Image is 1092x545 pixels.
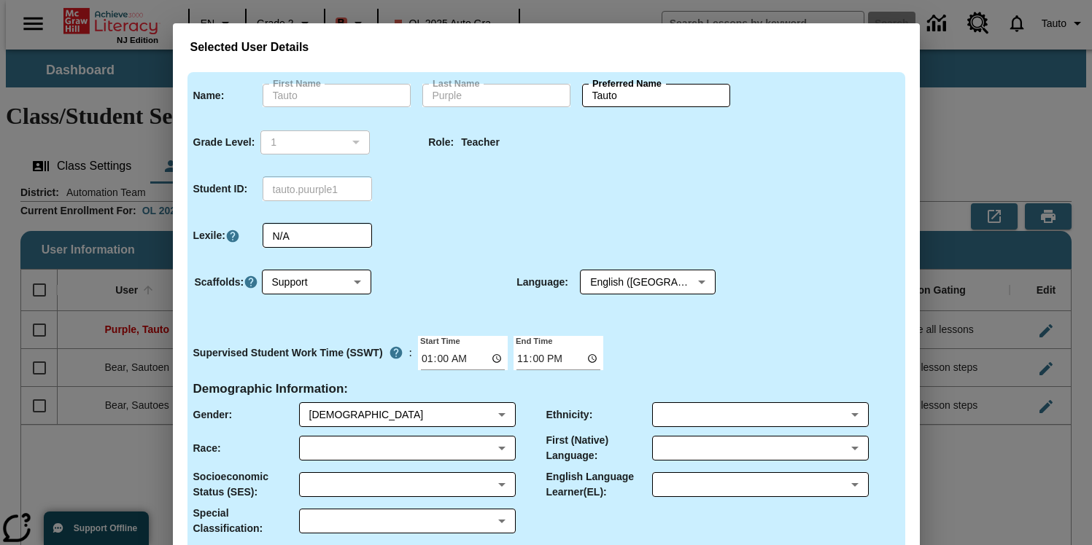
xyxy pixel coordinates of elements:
[546,407,593,423] p: Ethnicity :
[516,275,568,290] p: Language :
[260,130,370,154] div: Grade Level
[193,340,413,366] div: :
[461,135,500,150] p: Teacher
[546,469,652,500] p: English Language Learner(EL) :
[190,41,902,55] h3: Selected User Details
[193,382,349,397] h4: Demographic Information :
[225,229,240,243] a: Click here to know more about Lexiles, Will open in new tab
[580,270,716,294] div: English ([GEOGRAPHIC_DATA])
[195,275,244,290] p: Scaffolds :
[263,178,372,201] div: Student ID
[193,506,299,536] p: Special Classification :
[193,88,225,103] p: Name :
[193,345,383,361] p: Supervised Student Work Time (SSWT)
[428,135,454,150] p: Role :
[193,135,255,150] p: Grade Level :
[193,181,248,197] p: Student ID :
[193,407,233,423] p: Gender :
[546,433,652,463] p: First (Native) Language :
[433,77,479,90] label: Last Name
[592,77,662,90] label: Preferred Name
[514,334,552,346] label: End Time
[193,469,299,500] p: Socioeconomic Status (SES) :
[262,270,371,294] div: Scaffolds
[309,407,493,422] div: Male
[262,270,371,294] div: Support
[244,275,258,290] button: Click here to know more about Scaffolds
[418,334,460,346] label: Start Time
[273,77,321,90] label: First Name
[580,270,716,294] div: Language
[383,340,409,366] button: Supervised Student Work Time is the timeframe when students can take LevelSet and when lessons ar...
[193,228,225,243] p: Lexile :
[260,130,370,154] div: 1
[193,441,221,456] p: Race :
